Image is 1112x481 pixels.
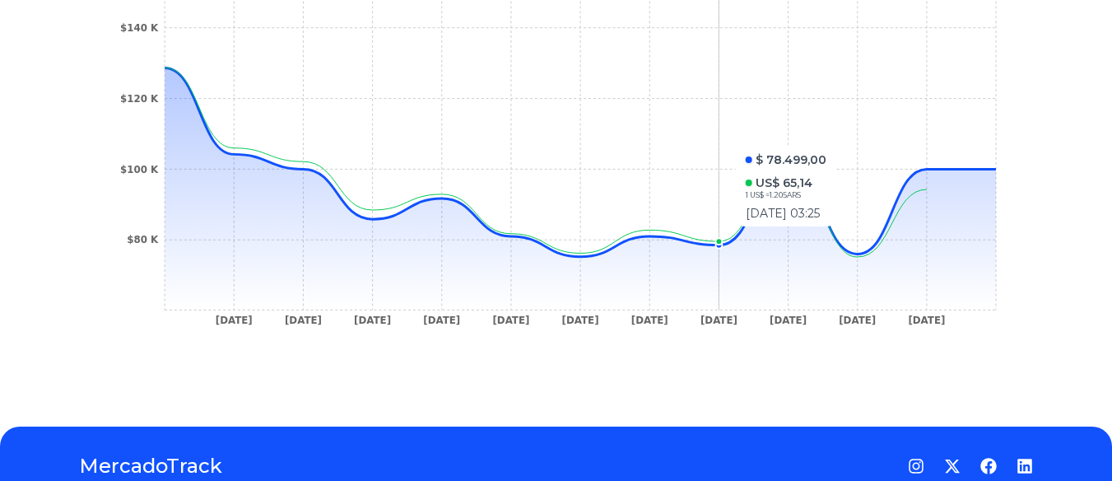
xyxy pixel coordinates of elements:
tspan: $120 K [120,93,159,105]
tspan: [DATE] [354,315,391,326]
tspan: [DATE] [908,315,945,326]
tspan: $140 K [120,22,159,34]
tspan: [DATE] [631,315,668,326]
tspan: [DATE] [423,315,460,326]
tspan: [DATE] [770,315,807,326]
tspan: $80 K [127,234,159,245]
tspan: [DATE] [492,315,529,326]
tspan: [DATE] [285,315,322,326]
a: LinkedIn [1017,458,1033,474]
a: Facebook [980,458,997,474]
tspan: [DATE] [839,315,876,326]
a: MercadoTrack [79,453,222,479]
tspan: [DATE] [700,315,737,326]
tspan: [DATE] [562,315,599,326]
tspan: [DATE] [216,315,253,326]
a: Twitter [944,458,961,474]
a: Instagram [908,458,924,474]
tspan: $100 K [120,164,159,175]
